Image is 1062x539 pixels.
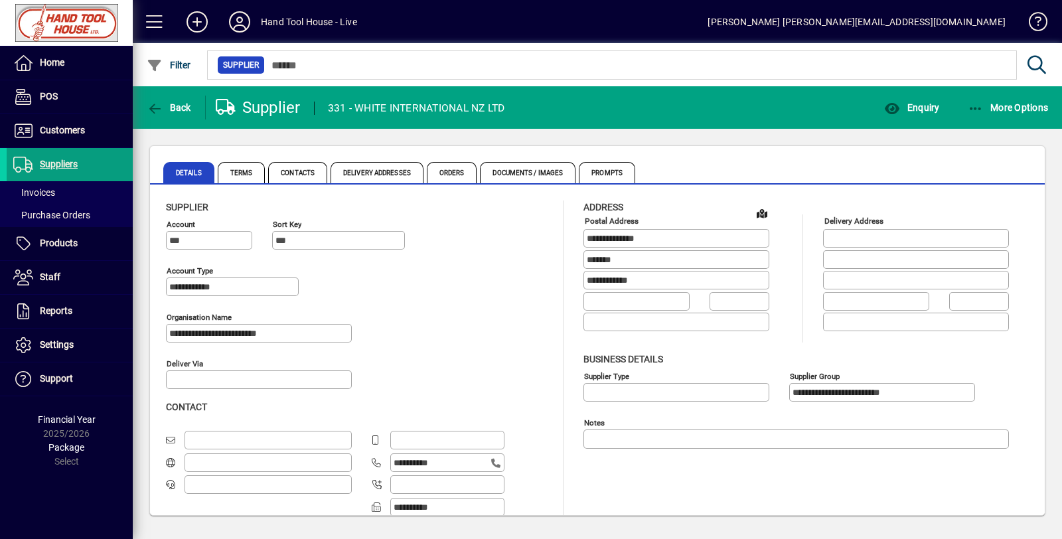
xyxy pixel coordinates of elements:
[7,261,133,294] a: Staff
[884,102,939,113] span: Enquiry
[143,96,194,119] button: Back
[480,162,575,183] span: Documents / Images
[13,210,90,220] span: Purchase Orders
[40,339,74,350] span: Settings
[216,97,301,118] div: Supplier
[38,414,96,425] span: Financial Year
[40,305,72,316] span: Reports
[223,58,259,72] span: Supplier
[40,271,60,282] span: Staff
[167,359,203,368] mat-label: Deliver via
[261,11,357,33] div: Hand Tool House - Live
[167,220,195,229] mat-label: Account
[218,162,265,183] span: Terms
[790,371,840,380] mat-label: Supplier group
[7,362,133,396] a: Support
[751,202,773,224] a: View on map
[584,371,629,380] mat-label: Supplier type
[147,60,191,70] span: Filter
[13,187,55,198] span: Invoices
[579,162,635,183] span: Prompts
[583,202,623,212] span: Address
[218,10,261,34] button: Profile
[7,329,133,362] a: Settings
[166,202,208,212] span: Supplier
[40,373,73,384] span: Support
[7,114,133,147] a: Customers
[40,91,58,102] span: POS
[968,102,1049,113] span: More Options
[7,181,133,204] a: Invoices
[40,57,64,68] span: Home
[40,125,85,135] span: Customers
[708,11,1006,33] div: [PERSON_NAME] [PERSON_NAME][EMAIL_ADDRESS][DOMAIN_NAME]
[166,402,207,412] span: Contact
[268,162,327,183] span: Contacts
[167,313,232,322] mat-label: Organisation name
[584,418,605,427] mat-label: Notes
[7,46,133,80] a: Home
[1019,3,1045,46] a: Knowledge Base
[881,96,943,119] button: Enquiry
[964,96,1052,119] button: More Options
[7,227,133,260] a: Products
[163,162,214,183] span: Details
[40,159,78,169] span: Suppliers
[133,96,206,119] app-page-header-button: Back
[176,10,218,34] button: Add
[143,53,194,77] button: Filter
[48,442,84,453] span: Package
[7,80,133,114] a: POS
[583,354,663,364] span: Business details
[7,204,133,226] a: Purchase Orders
[427,162,477,183] span: Orders
[7,295,133,328] a: Reports
[273,220,301,229] mat-label: Sort key
[331,162,423,183] span: Delivery Addresses
[40,238,78,248] span: Products
[147,102,191,113] span: Back
[328,98,505,119] div: 331 - WHITE INTERNATIONAL NZ LTD
[167,266,213,275] mat-label: Account Type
